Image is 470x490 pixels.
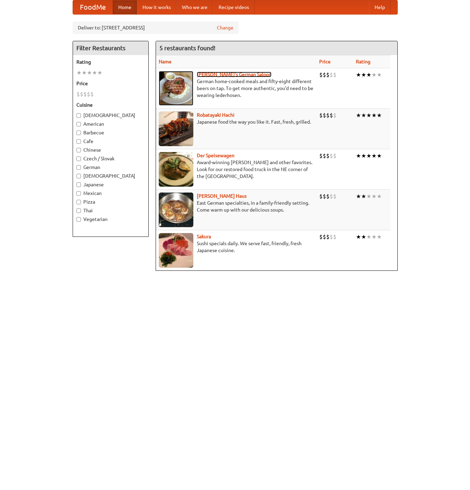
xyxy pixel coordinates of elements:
[159,159,314,180] p: Award-winning [PERSON_NAME] and other favorites. Look for our restored food truck in the NE corne...
[366,112,371,119] li: ★
[366,152,371,160] li: ★
[76,190,145,197] label: Mexican
[76,165,81,170] input: German
[76,139,81,144] input: Cafe
[356,112,361,119] li: ★
[92,69,97,77] li: ★
[369,0,390,14] a: Help
[83,90,87,98] li: $
[76,90,80,98] li: $
[90,90,94,98] li: $
[76,181,145,188] label: Japanese
[76,131,81,135] input: Barbecue
[326,112,330,119] li: $
[76,164,145,171] label: German
[361,112,366,119] li: ★
[326,71,330,79] li: $
[197,193,247,199] a: [PERSON_NAME] Haus
[76,207,145,214] label: Thai
[330,152,333,160] li: $
[356,59,370,64] a: Rating
[326,152,330,160] li: $
[197,72,271,77] a: [PERSON_NAME]'s German Saloon
[76,122,81,126] input: American
[319,193,323,200] li: $
[213,0,255,14] a: Recipe videos
[159,78,314,99] p: German home-cooked meals and fifty-eight different beers on tap. To get more authentic, you'd nee...
[333,233,337,241] li: $
[371,193,377,200] li: ★
[326,233,330,241] li: $
[76,182,81,187] input: Japanese
[73,41,148,55] h4: Filter Restaurants
[366,233,371,241] li: ★
[319,59,331,64] a: Price
[197,153,234,158] a: Der Speisewagen
[333,112,337,119] li: $
[371,152,377,160] li: ★
[73,21,239,34] div: Deliver to: [STREET_ADDRESS]
[82,69,87,77] li: ★
[76,217,81,222] input: Vegetarian
[356,193,361,200] li: ★
[87,90,90,98] li: $
[366,193,371,200] li: ★
[113,0,137,14] a: Home
[361,193,366,200] li: ★
[330,233,333,241] li: $
[76,200,81,204] input: Pizza
[361,71,366,79] li: ★
[319,112,323,119] li: $
[377,193,382,200] li: ★
[197,234,211,239] a: Sakura
[319,71,323,79] li: $
[76,157,81,161] input: Czech / Slovak
[76,69,82,77] li: ★
[319,152,323,160] li: $
[159,240,314,254] p: Sushi specials daily. We serve fast, friendly, fresh Japanese cuisine.
[159,118,314,125] p: Japanese food the way you like it. Fast, fresh, grilled.
[87,69,92,77] li: ★
[159,59,172,64] a: Name
[159,112,193,146] img: robatayaki.jpg
[76,174,81,178] input: [DEMOGRAPHIC_DATA]
[76,112,145,119] label: [DEMOGRAPHIC_DATA]
[330,193,333,200] li: $
[323,233,326,241] li: $
[159,193,193,227] img: kohlhaus.jpg
[361,152,366,160] li: ★
[76,80,145,87] h5: Price
[371,112,377,119] li: ★
[76,155,145,162] label: Czech / Slovak
[80,90,83,98] li: $
[159,152,193,187] img: speisewagen.jpg
[323,152,326,160] li: $
[159,45,215,51] ng-pluralize: 5 restaurants found!
[76,138,145,145] label: Cafe
[73,0,113,14] a: FoodMe
[371,71,377,79] li: ★
[377,233,382,241] li: ★
[377,112,382,119] li: ★
[377,152,382,160] li: ★
[333,193,337,200] li: $
[76,216,145,223] label: Vegetarian
[330,112,333,119] li: $
[176,0,213,14] a: Who we are
[197,112,234,118] a: Robatayaki Hachi
[333,71,337,79] li: $
[76,198,145,205] label: Pizza
[377,71,382,79] li: ★
[159,71,193,106] img: esthers.jpg
[319,233,323,241] li: $
[371,233,377,241] li: ★
[76,146,145,153] label: Chinese
[323,112,326,119] li: $
[323,193,326,200] li: $
[366,71,371,79] li: ★
[76,148,81,152] input: Chinese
